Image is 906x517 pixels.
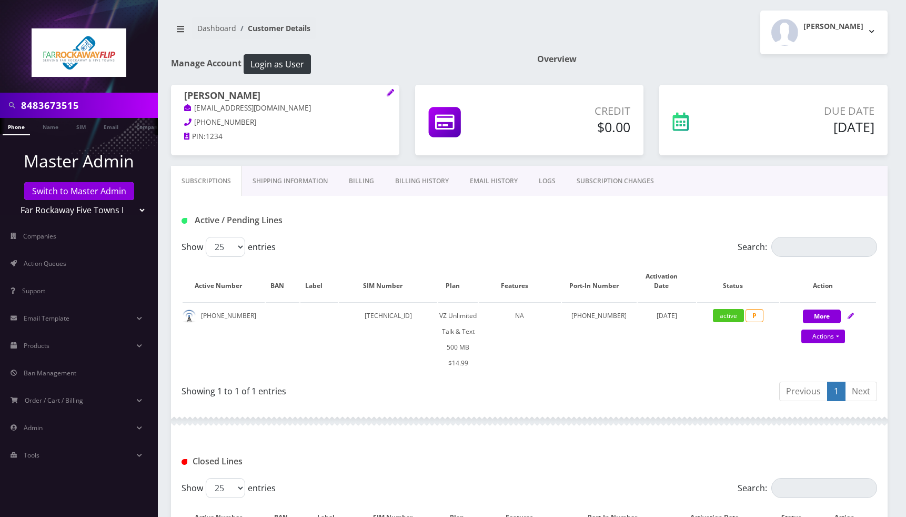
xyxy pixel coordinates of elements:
[171,166,242,196] a: Subscriptions
[339,302,437,376] td: [TECHNICAL_ID]
[24,341,49,350] span: Products
[438,302,477,376] td: VZ Unlimited Talk & Text 500 MB $14.99
[738,237,877,257] label: Search:
[771,237,877,257] input: Search:
[24,182,134,200] a: Switch to Master Admin
[182,478,276,498] label: Show entries
[385,166,459,196] a: Billing History
[827,382,845,401] a: 1
[338,166,385,196] a: Billing
[242,166,338,196] a: Shipping Information
[98,118,124,134] a: Email
[183,302,265,376] td: [PHONE_NUMBER]
[438,261,477,301] th: Plan: activate to sort column ascending
[184,132,206,142] a: PIN:
[780,261,876,301] th: Action: activate to sort column ascending
[738,478,877,498] label: Search:
[182,218,187,224] img: Active / Pending Lines
[479,302,561,376] td: NA
[713,309,744,322] span: active
[183,310,196,323] img: default.png
[803,310,841,323] button: More
[528,166,566,196] a: LOGS
[171,17,521,47] nav: breadcrumb
[171,54,521,74] h1: Manage Account
[184,90,386,103] h1: [PERSON_NAME]
[300,261,338,301] th: Label: activate to sort column ascending
[3,118,30,135] a: Phone
[182,237,276,257] label: Show entries
[183,261,265,301] th: Active Number: activate to sort column ascending
[206,237,245,257] select: Showentries
[657,311,677,320] span: [DATE]
[845,382,877,401] a: Next
[771,478,877,498] input: Search:
[244,54,311,74] button: Login as User
[23,232,56,241] span: Companies
[779,382,828,401] a: Previous
[236,23,310,34] li: Customer Details
[182,215,403,225] h1: Active / Pending Lines
[25,396,83,405] span: Order / Cart / Billing
[562,302,637,376] td: [PHONE_NUMBER]
[745,119,874,135] h5: [DATE]
[638,261,696,301] th: Activation Date: activate to sort column ascending
[24,451,39,460] span: Tools
[562,261,637,301] th: Port-In Number: activate to sort column ascending
[519,119,630,135] h5: $0.00
[37,118,64,134] a: Name
[206,478,245,498] select: Showentries
[32,28,126,77] img: Far Rockaway Five Towns Flip
[21,95,155,115] input: Search in Company
[760,11,888,54] button: [PERSON_NAME]
[194,117,256,127] span: [PHONE_NUMBER]
[745,103,874,119] p: Due Date
[182,456,403,466] h1: Closed Lines
[24,423,43,432] span: Admin
[184,103,311,114] a: [EMAIL_ADDRESS][DOMAIN_NAME]
[266,261,299,301] th: BAN: activate to sort column ascending
[24,314,69,323] span: Email Template
[24,259,66,268] span: Action Queues
[459,166,528,196] a: EMAIL HISTORY
[566,166,665,196] a: SUBSCRIPTION CHANGES
[746,309,763,322] span: P
[697,261,779,301] th: Status: activate to sort column ascending
[479,261,561,301] th: Features: activate to sort column ascending
[519,103,630,119] p: Credit
[71,118,91,134] a: SIM
[24,369,76,377] span: Ban Management
[801,330,845,343] a: Actions
[241,57,311,69] a: Login as User
[182,459,187,465] img: Closed Lines
[537,54,888,64] h1: Overview
[339,261,437,301] th: SIM Number: activate to sort column ascending
[22,286,45,295] span: Support
[206,132,223,141] span: 1234
[803,22,863,31] h2: [PERSON_NAME]
[182,381,521,397] div: Showing 1 to 1 of 1 entries
[197,23,236,33] a: Dashboard
[131,118,166,134] a: Company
